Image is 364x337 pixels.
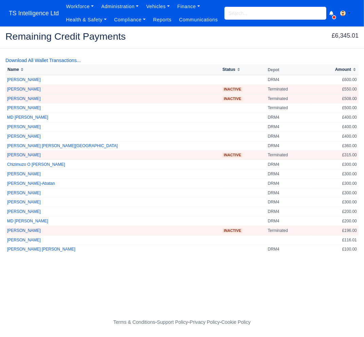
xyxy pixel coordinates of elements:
[0,26,364,48] div: Remaining Credit Payments
[311,198,359,207] td: £300.00
[7,162,65,167] a: Chizimuzo O [PERSON_NAME]
[7,172,41,176] a: [PERSON_NAME]
[266,188,311,198] td: DRM4
[110,13,149,26] a: Compliance
[311,179,359,188] td: £300.00
[266,169,311,179] td: DRM4
[62,13,110,26] a: Health & Safety
[7,77,41,82] a: [PERSON_NAME]
[311,188,359,198] td: £300.00
[7,67,19,72] span: Name
[7,115,48,120] a: MD [PERSON_NAME]
[7,200,41,204] a: [PERSON_NAME]
[7,87,41,92] a: [PERSON_NAME]
[222,66,241,73] button: Status
[149,13,175,26] a: Reports
[221,319,251,325] a: Cookie Policy
[19,318,345,326] div: - - -
[311,113,359,122] td: £400.00
[7,228,41,233] a: [PERSON_NAME]
[7,134,41,139] a: [PERSON_NAME]
[266,151,311,160] td: Terminated
[5,58,81,63] a: Download All Wallet Transactions...
[266,94,311,103] td: Terminated
[222,67,235,72] span: Status
[266,160,311,170] td: DRM4
[222,96,243,101] span: Inactive
[7,209,41,214] a: [PERSON_NAME]
[7,124,41,129] a: [PERSON_NAME]
[7,238,41,242] a: [PERSON_NAME]
[157,319,188,325] a: Support Policy
[311,151,359,160] td: £315.00
[5,7,62,20] a: TS Intelligence Ltd
[311,103,359,113] td: £500.00
[311,160,359,170] td: £300.00
[7,181,55,186] a: [PERSON_NAME]-Abatan
[190,319,220,325] a: Privacy Policy
[266,113,311,122] td: DRM4
[311,245,359,254] td: £100.00
[335,66,357,73] button: Amount
[266,179,311,188] td: DRM4
[311,141,359,151] td: £360.00
[7,96,41,101] a: [PERSON_NAME]
[266,207,311,217] td: DRM4
[7,66,25,73] button: Name
[266,103,311,113] td: Terminated
[311,169,359,179] td: £300.00
[222,228,243,233] span: Inactive
[175,13,222,26] a: Communications
[113,319,155,325] a: Terms & Conditions
[311,132,359,141] td: £400.00
[266,216,311,226] td: DRM4
[7,153,41,157] a: [PERSON_NAME]
[335,67,351,72] span: Amount
[266,226,311,235] td: Terminated
[7,105,41,110] a: [PERSON_NAME]
[311,207,359,217] td: £200.00
[266,141,311,151] td: DRM4
[266,122,311,132] td: DRM4
[311,75,359,85] td: £600.00
[222,153,243,158] span: Inactive
[311,94,359,103] td: £508.00
[266,198,311,207] td: DRM4
[311,84,359,94] td: £550.00
[224,7,326,20] input: Search...
[7,191,41,195] a: [PERSON_NAME]
[311,216,359,226] td: £200.00
[311,235,359,245] td: £116.01
[222,87,243,92] span: Inactive
[266,245,311,254] td: DRM4
[5,6,62,20] span: TS Intelligence Ltd
[7,219,48,223] a: MD [PERSON_NAME]
[311,226,359,235] td: £196.00
[266,132,311,141] td: DRM4
[266,75,311,85] td: DRM4
[266,64,311,75] th: Depot
[7,247,75,252] a: [PERSON_NAME] [PERSON_NAME]
[311,122,359,132] td: £400.00
[266,84,311,94] td: Terminated
[5,32,177,41] h2: Remaining Credit Payments
[7,143,118,148] a: [PERSON_NAME] [PERSON_NAME][GEOGRAPHIC_DATA]
[187,32,359,39] h5: £6,345.01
